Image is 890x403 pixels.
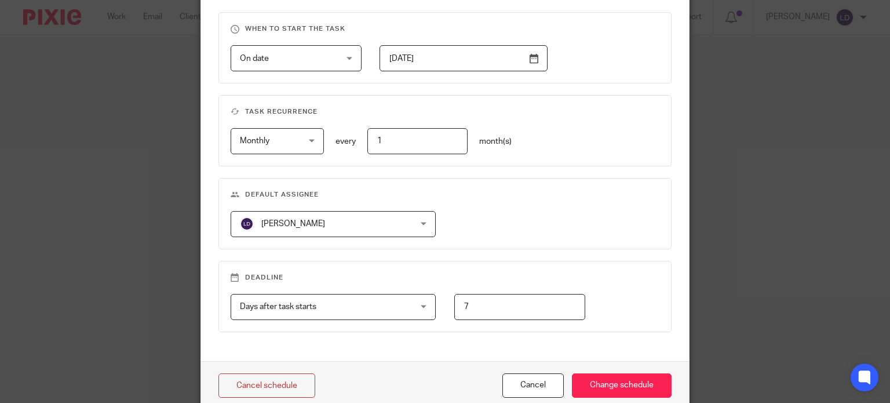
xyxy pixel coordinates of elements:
h3: Default assignee [231,190,660,199]
button: Cancel [502,373,564,398]
a: Cancel schedule [218,373,315,398]
span: month(s) [479,137,512,146]
input: Change schedule [572,373,672,398]
span: On date [240,55,269,63]
h3: Deadline [231,273,660,282]
span: Days after task starts [240,303,316,311]
h3: When to start the task [231,24,660,34]
img: svg%3E [240,217,254,231]
span: Monthly [240,137,269,145]
p: every [335,136,356,147]
h3: Task recurrence [231,107,660,117]
span: [PERSON_NAME] [261,220,325,228]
